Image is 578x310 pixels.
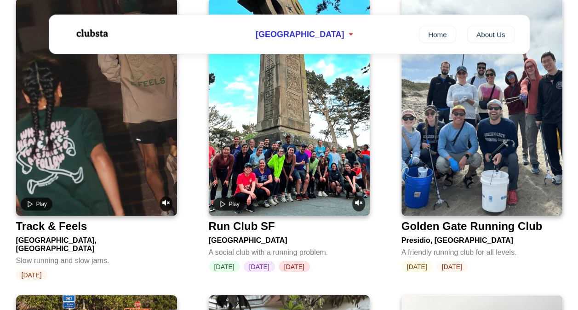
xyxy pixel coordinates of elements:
div: Track & Feels [16,220,87,233]
span: [DATE] [436,261,468,272]
button: Play video [21,198,52,211]
button: Play video [213,198,245,211]
div: Slow running and slow jams. [16,253,177,265]
div: [GEOGRAPHIC_DATA], [GEOGRAPHIC_DATA] [16,233,177,253]
div: Presidio, [GEOGRAPHIC_DATA] [401,233,562,245]
div: Golden Gate Running Club [401,220,543,233]
a: Home [419,26,456,43]
span: [DATE] [401,261,433,272]
span: [DATE] [209,261,240,272]
span: Play [229,201,240,207]
div: A friendly running club for all levels. [401,245,562,257]
span: [GEOGRAPHIC_DATA] [256,30,344,40]
a: About Us [467,26,515,43]
div: Run Club SF [209,220,275,233]
span: [DATE] [244,261,275,272]
div: [GEOGRAPHIC_DATA] [209,233,370,245]
button: Unmute video [160,196,172,212]
button: Unmute video [352,196,365,212]
span: [DATE] [16,270,47,281]
div: A social club with a running problem. [209,245,370,257]
img: Logo [64,22,119,45]
span: Play [36,201,47,207]
span: [DATE] [279,261,310,272]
